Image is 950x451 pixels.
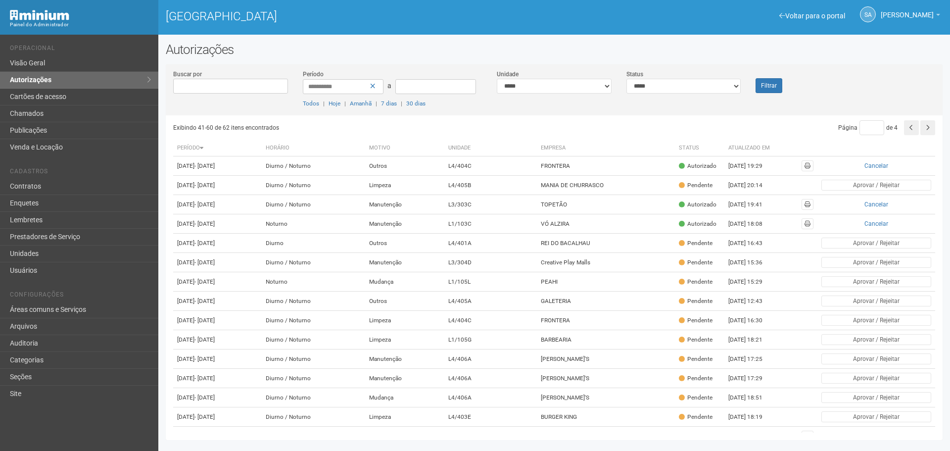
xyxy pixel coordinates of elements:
[679,316,712,325] div: Pendente
[444,156,537,176] td: L4/404C
[10,291,151,301] li: Configurações
[173,140,262,156] th: Período
[444,427,537,446] td: L4/403B
[724,330,779,350] td: [DATE] 18:21
[679,220,716,228] div: Autorizado
[537,350,675,369] td: [PERSON_NAME]'S
[537,427,675,446] td: BILLY THE GRILL
[679,432,716,441] div: Autorizado
[679,258,712,267] div: Pendente
[262,176,365,195] td: Diurno / Noturno
[724,214,779,234] td: [DATE] 18:08
[724,140,779,156] th: Atualizado em
[724,176,779,195] td: [DATE] 20:14
[537,311,675,330] td: FRONTERA
[537,195,675,214] td: TOPETÃO
[173,70,202,79] label: Buscar por
[444,388,537,407] td: L4/406A
[860,6,876,22] a: SA
[173,272,262,292] td: [DATE]
[262,427,365,446] td: Diurno / Noturno
[444,234,537,253] td: L4/401A
[821,199,931,210] button: Cancelar
[537,292,675,311] td: GALETERIA
[821,392,931,403] button: Aprovar / Rejeitar
[173,234,262,253] td: [DATE]
[365,140,444,156] th: Motivo
[821,218,931,229] button: Cancelar
[303,100,319,107] a: Todos
[537,156,675,176] td: FRONTERA
[10,168,151,178] li: Cadastros
[444,195,537,214] td: L3/303C
[537,253,675,272] td: Creative Play Malls
[166,42,943,57] h2: Autorizações
[881,12,940,20] a: [PERSON_NAME]
[679,297,712,305] div: Pendente
[262,140,365,156] th: Horário
[350,100,372,107] a: Amanhã
[365,427,444,446] td: Limpeza
[262,388,365,407] td: Diurno / Noturno
[173,407,262,427] td: [DATE]
[365,156,444,176] td: Outros
[387,82,391,90] span: a
[194,317,215,324] span: - [DATE]
[679,336,712,344] div: Pendente
[194,240,215,247] span: - [DATE]
[779,12,845,20] a: Voltar para o portal
[194,259,215,266] span: - [DATE]
[444,350,537,369] td: L4/406A
[376,100,377,107] span: |
[194,220,215,227] span: - [DATE]
[173,195,262,214] td: [DATE]
[194,433,215,440] span: - [DATE]
[262,195,365,214] td: Diurno / Noturno
[173,292,262,311] td: [DATE]
[262,272,365,292] td: Noturno
[821,257,931,268] button: Aprovar / Rejeitar
[444,330,537,350] td: L1/105G
[626,70,643,79] label: Status
[838,124,898,131] span: Página de 4
[537,388,675,407] td: [PERSON_NAME]'S
[262,292,365,311] td: Diurno / Noturno
[173,350,262,369] td: [DATE]
[365,253,444,272] td: Manutenção
[194,182,215,189] span: - [DATE]
[365,407,444,427] td: Limpeza
[166,10,547,23] h1: [GEOGRAPHIC_DATA]
[444,407,537,427] td: L4/403E
[821,160,931,171] button: Cancelar
[444,176,537,195] td: L4/405B
[365,292,444,311] td: Outros
[444,369,537,388] td: L4/406A
[194,298,215,304] span: - [DATE]
[724,311,779,330] td: [DATE] 16:30
[194,375,215,382] span: - [DATE]
[444,272,537,292] td: L1/105L
[194,278,215,285] span: - [DATE]
[821,276,931,287] button: Aprovar / Rejeitar
[756,78,782,93] button: Filtrar
[262,407,365,427] td: Diurno / Noturno
[537,272,675,292] td: PEAHI
[821,353,931,364] button: Aprovar / Rejeitar
[821,180,931,191] button: Aprovar / Rejeitar
[444,214,537,234] td: L1/103C
[365,350,444,369] td: Manutenção
[365,195,444,214] td: Manutenção
[173,214,262,234] td: [DATE]
[821,238,931,249] button: Aprovar / Rejeitar
[497,70,519,79] label: Unidade
[173,156,262,176] td: [DATE]
[537,234,675,253] td: REI DO BACALHAU
[724,292,779,311] td: [DATE] 12:43
[344,100,346,107] span: |
[262,253,365,272] td: Diurno / Noturno
[173,253,262,272] td: [DATE]
[365,234,444,253] td: Outros
[724,195,779,214] td: [DATE] 19:41
[724,427,779,446] td: [DATE] 14:20
[679,278,712,286] div: Pendente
